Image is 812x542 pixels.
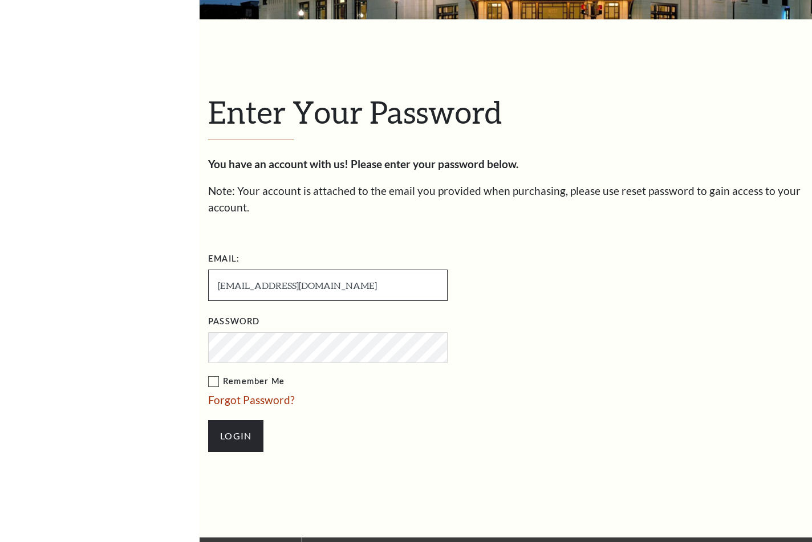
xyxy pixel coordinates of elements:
[208,157,348,170] strong: You have an account with us!
[208,270,448,301] input: Required
[208,252,239,266] label: Email:
[208,420,263,452] input: Submit button
[208,315,259,329] label: Password
[208,374,562,389] label: Remember Me
[208,183,803,215] p: Note: Your account is attached to the email you provided when purchasing, please use reset passwo...
[351,157,518,170] strong: Please enter your password below.
[208,93,502,130] span: Enter Your Password
[208,393,295,406] a: Forgot Password?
